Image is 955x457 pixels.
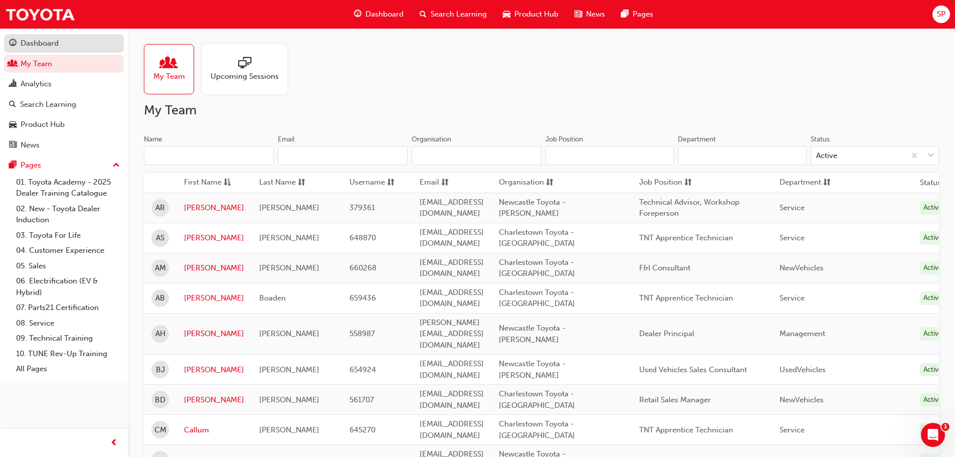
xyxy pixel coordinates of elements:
div: Search Learning [20,99,76,110]
button: Usernamesorting-icon [349,177,405,189]
button: Departmentsorting-icon [780,177,835,189]
a: Upcoming Sessions [202,44,295,94]
a: 05. Sales [12,258,124,274]
span: pages-icon [621,8,629,21]
button: Pages [4,156,124,175]
div: Active [920,423,946,437]
span: 379361 [349,203,375,212]
span: Product Hub [514,9,558,20]
div: Active [816,150,837,162]
a: 02. New - Toyota Dealer Induction [12,201,124,228]
span: 561707 [349,395,374,404]
span: Charlestown Toyota - [GEOGRAPHIC_DATA] [499,228,575,248]
button: SP [932,6,950,23]
a: Search Learning [4,95,124,114]
span: [PERSON_NAME] [259,263,319,272]
button: First Nameasc-icon [184,177,239,189]
span: Management [780,329,825,338]
span: pages-icon [9,161,17,170]
input: Department [678,146,806,165]
span: Organisation [499,177,544,189]
span: car-icon [503,8,510,21]
span: Job Position [639,177,682,189]
div: Active [920,393,946,407]
span: asc-icon [224,177,231,189]
span: Service [780,203,805,212]
span: 645270 [349,425,375,434]
span: Email [420,177,439,189]
span: sorting-icon [387,177,395,189]
span: 654924 [349,365,376,374]
span: Dashboard [365,9,404,20]
span: Last Name [259,177,296,189]
span: AH [155,328,165,340]
a: 09. Technical Training [12,331,124,346]
a: Product Hub [4,115,124,134]
div: Job Position [545,134,583,144]
span: chart-icon [9,80,17,89]
div: News [21,139,40,151]
a: 10. TUNE Rev-Up Training [12,346,124,362]
a: [PERSON_NAME] [184,328,244,340]
span: people-icon [162,57,175,71]
a: [PERSON_NAME] [184,262,244,274]
a: news-iconNews [566,4,613,25]
span: [EMAIL_ADDRESS][DOMAIN_NAME] [420,389,484,410]
h2: My Team [144,102,939,118]
span: [PERSON_NAME] [259,395,319,404]
span: First Name [184,177,222,189]
span: AM [155,262,166,274]
span: BJ [156,364,165,376]
div: Active [920,363,946,377]
div: Analytics [21,78,52,90]
span: news-icon [9,141,17,150]
span: Charlestown Toyota - [GEOGRAPHIC_DATA] [499,389,575,410]
input: Job Position [545,146,674,165]
span: Boaden [259,293,286,302]
span: Used Vehicles Sales Consultant [639,365,747,374]
a: Analytics [4,75,124,93]
a: 08. Service [12,316,124,331]
span: [EMAIL_ADDRESS][DOMAIN_NAME] [420,359,484,380]
a: 06. Electrification (EV & Hybrid) [12,273,124,300]
span: TNT Apprentice Technician [639,425,733,434]
div: Active [920,327,946,341]
span: Service [780,233,805,242]
span: sorting-icon [684,177,692,189]
a: Trak [5,3,75,26]
span: [EMAIL_ADDRESS][DOMAIN_NAME] [420,198,484,218]
span: prev-icon [110,437,118,449]
a: 07. Parts21 Certification [12,300,124,316]
iframe: Intercom live chat [921,423,945,447]
input: Organisation [412,146,541,165]
div: Active [920,231,946,245]
div: Active [920,291,946,305]
span: down-icon [927,149,934,163]
span: Newcastle Toyota - [PERSON_NAME] [499,324,565,344]
input: Name [144,146,274,165]
span: TNT Apprentice Technician [639,293,733,302]
span: up-icon [113,159,120,172]
button: Last Namesorting-icon [259,177,314,189]
span: Service [780,293,805,302]
span: Department [780,177,821,189]
span: Charlestown Toyota - [GEOGRAPHIC_DATA] [499,258,575,278]
div: Active [920,201,946,215]
span: BD [155,394,165,406]
span: news-icon [575,8,582,21]
div: Name [144,134,162,144]
div: Product Hub [21,119,65,130]
div: Active [920,261,946,275]
a: [PERSON_NAME] [184,232,244,244]
div: Pages [21,160,41,171]
span: CM [154,424,166,436]
a: My Team [4,55,124,73]
span: AB [155,292,165,304]
button: Job Positionsorting-icon [639,177,694,189]
span: Charlestown Toyota - [GEOGRAPHIC_DATA] [499,419,575,440]
span: [PERSON_NAME] [259,365,319,374]
span: 660268 [349,263,376,272]
a: All Pages [12,361,124,377]
span: Retail Sales Manager [639,395,711,404]
span: NewVehicles [780,395,824,404]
